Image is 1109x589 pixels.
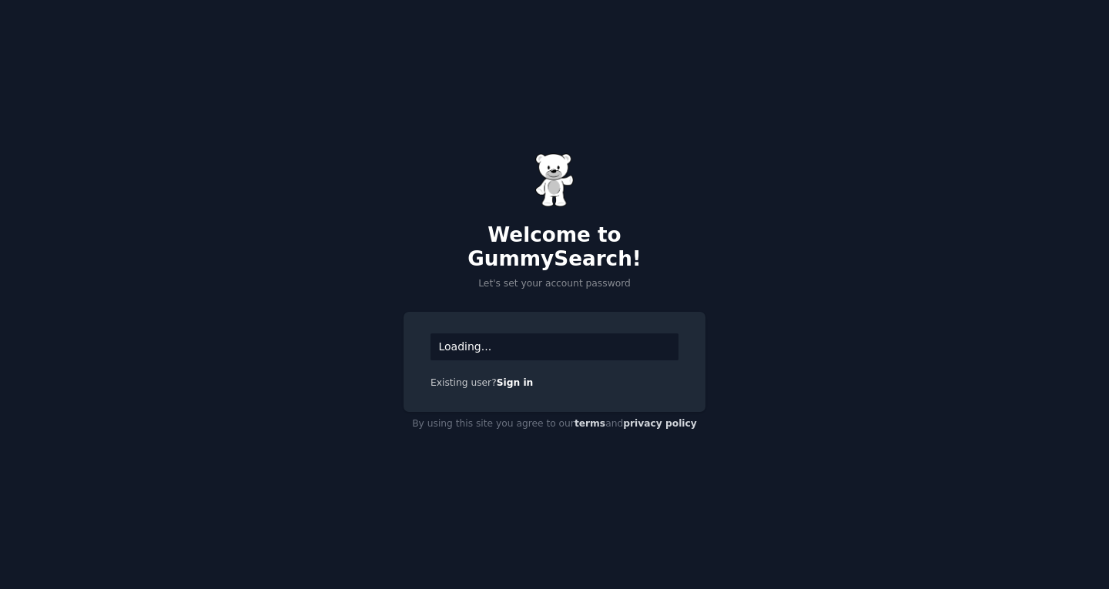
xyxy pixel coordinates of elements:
div: Loading... [431,333,678,360]
span: Existing user? [431,377,497,388]
div: By using this site you agree to our and [404,412,705,437]
h2: Welcome to GummySearch! [404,223,705,272]
p: Let's set your account password [404,277,705,291]
img: Gummy Bear [535,153,574,207]
a: Sign in [497,377,534,388]
a: privacy policy [623,418,697,429]
a: terms [575,418,605,429]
